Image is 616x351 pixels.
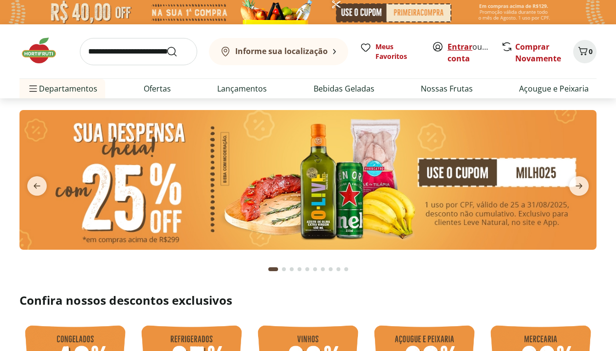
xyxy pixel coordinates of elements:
[375,42,420,61] span: Meus Favoritos
[561,176,597,196] button: next
[319,258,327,281] button: Go to page 7 from fs-carousel
[335,258,342,281] button: Go to page 9 from fs-carousel
[217,83,267,94] a: Lançamentos
[421,83,473,94] a: Nossas Frutas
[296,258,303,281] button: Go to page 4 from fs-carousel
[27,77,97,100] span: Departamentos
[80,38,197,65] input: search
[303,258,311,281] button: Go to page 5 from fs-carousel
[448,41,491,64] span: ou
[144,83,171,94] a: Ofertas
[314,83,374,94] a: Bebidas Geladas
[19,110,597,250] img: cupom
[166,46,189,57] button: Submit Search
[235,46,328,56] b: Informe sua localização
[288,258,296,281] button: Go to page 3 from fs-carousel
[515,41,561,64] a: Comprar Novamente
[19,293,597,308] h2: Confira nossos descontos exclusivos
[448,41,501,64] a: Criar conta
[266,258,280,281] button: Current page from fs-carousel
[360,42,420,61] a: Meus Favoritos
[342,258,350,281] button: Go to page 10 from fs-carousel
[27,77,39,100] button: Menu
[19,36,68,65] img: Hortifruti
[573,40,597,63] button: Carrinho
[280,258,288,281] button: Go to page 2 from fs-carousel
[209,38,348,65] button: Informe sua localização
[19,176,55,196] button: previous
[448,41,472,52] a: Entrar
[327,258,335,281] button: Go to page 8 from fs-carousel
[589,47,593,56] span: 0
[519,83,589,94] a: Açougue e Peixaria
[311,258,319,281] button: Go to page 6 from fs-carousel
